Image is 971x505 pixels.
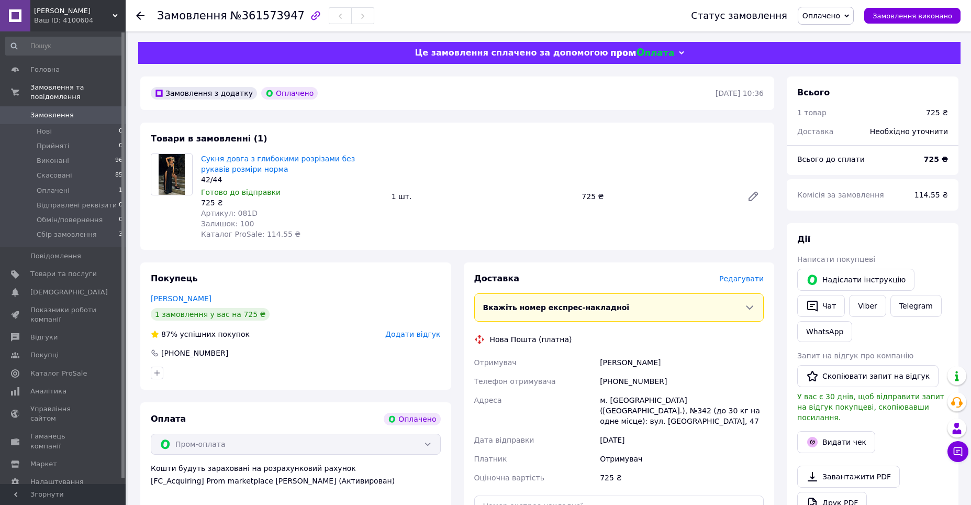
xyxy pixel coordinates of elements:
span: Оплачено [802,12,840,20]
div: [PHONE_NUMBER] [598,372,766,391]
span: Це замовлення сплачено за допомогою [415,48,608,58]
div: Повернутися назад [136,10,144,21]
span: Телефон отримувача [474,377,556,386]
div: [PERSON_NAME] [598,353,766,372]
span: Маркет [30,459,57,469]
span: Товари та послуги [30,269,97,279]
span: Файна Пані [34,6,113,16]
span: Обмін/повернення [37,215,103,225]
span: Товари в замовленні (1) [151,134,267,144]
span: Додати відгук [385,330,440,338]
span: 0 [119,201,122,210]
span: Налаштування [30,477,84,487]
span: Показники роботи компанії [30,305,97,324]
span: Артикул: 081D [201,209,258,217]
span: Управління сайтом [30,404,97,423]
button: Чат [797,295,845,317]
span: Готово до відправки [201,188,281,196]
span: 0 [119,141,122,151]
a: [PERSON_NAME] [151,294,211,303]
span: 3 [119,230,122,239]
span: Прийняті [37,141,69,151]
div: 1 замовлення у вас на 725 ₴ [151,308,270,321]
span: Відправлені реквізити [37,201,117,210]
b: 725 ₴ [924,155,948,163]
div: Необхідно уточнити [864,120,954,143]
span: Каталог ProSale [30,369,87,378]
span: Замовлення виконано [873,12,952,20]
div: 725 ₴ [577,189,739,204]
a: Viber [849,295,886,317]
div: 725 ₴ [201,197,383,208]
img: Сукня довга з глибокими розрізами без рукавів розміри норма [159,154,185,195]
span: Доставка [474,273,520,283]
div: [DATE] [598,431,766,449]
span: 0 [119,127,122,136]
span: Платник [474,455,507,463]
span: Написати покупцеві [797,255,875,264]
span: №361573947 [230,9,305,22]
span: Дії [797,234,810,244]
span: Адреса [474,396,502,404]
time: [DATE] 10:36 [716,89,764,97]
span: [DEMOGRAPHIC_DATA] [30,288,108,297]
img: evopay logo [611,48,674,58]
input: Пошук [5,37,124,56]
span: Замовлення [157,9,227,22]
div: [FC_Acquiring] Prom marketplace [PERSON_NAME] (Активирован) [151,476,441,486]
span: Гаманець компанії [30,432,97,451]
span: Дата відправки [474,436,534,444]
span: 96 [115,156,122,166]
span: 87% [161,330,177,338]
span: Оплачені [37,186,70,195]
span: 1 товар [797,108,827,117]
span: Оплата [151,414,186,424]
span: 1 [119,186,122,195]
a: Сукня довга з глибокими розрізами без рукавів розміри норма [201,155,355,173]
div: 725 ₴ [598,468,766,487]
span: Оціночна вартість [474,474,544,482]
span: Каталог ProSale: 114.55 ₴ [201,230,300,238]
span: У вас є 30 днів, щоб відправити запит на відгук покупцеві, скопіювавши посилання. [797,392,944,422]
button: Скопіювати запит на відгук [797,365,939,387]
span: Замовлення та повідомлення [30,83,126,102]
a: Редагувати [743,186,764,207]
div: успішних покупок [151,329,250,339]
button: Надіслати інструкцію [797,269,914,291]
div: Кошти будуть зараховані на розрахунковий рахунок [151,463,441,486]
a: WhatsApp [797,321,852,342]
button: Видати чек [797,431,875,453]
button: Чат з покупцем [947,441,968,462]
span: 85 [115,171,122,180]
span: Головна [30,65,60,74]
button: Замовлення виконано [864,8,961,24]
div: Статус замовлення [691,10,787,21]
div: Ваш ID: 4100604 [34,16,126,25]
div: м. [GEOGRAPHIC_DATA] ([GEOGRAPHIC_DATA].), №342 (до 30 кг на одне місце): вул. [GEOGRAPHIC_DATA], 47 [598,391,766,431]
span: Покупець [151,273,198,283]
span: Редагувати [719,275,764,283]
span: Нові [37,127,52,136]
div: Нова Пошта (платна) [487,334,575,345]
span: Сбір замовлення [37,230,97,239]
div: 1 шт. [387,189,578,204]
div: 42/44 [201,174,383,185]
a: Telegram [890,295,942,317]
span: Всього до сплати [797,155,865,163]
span: Покупці [30,350,59,360]
span: Запит на відгук про компанію [797,352,913,360]
div: Замовлення з додатку [151,87,257,100]
div: [PHONE_NUMBER] [160,348,229,358]
span: 0 [119,215,122,225]
span: Відгуки [30,333,58,342]
span: Доставка [797,127,833,136]
div: 725 ₴ [926,107,948,118]
div: Оплачено [261,87,318,100]
a: Завантажити PDF [797,466,900,488]
span: Виконані [37,156,69,166]
span: Повідомлення [30,251,81,261]
span: Всього [797,87,830,97]
span: 114.55 ₴ [914,191,948,199]
span: Комісія за замовлення [797,191,884,199]
span: Скасовані [37,171,72,180]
